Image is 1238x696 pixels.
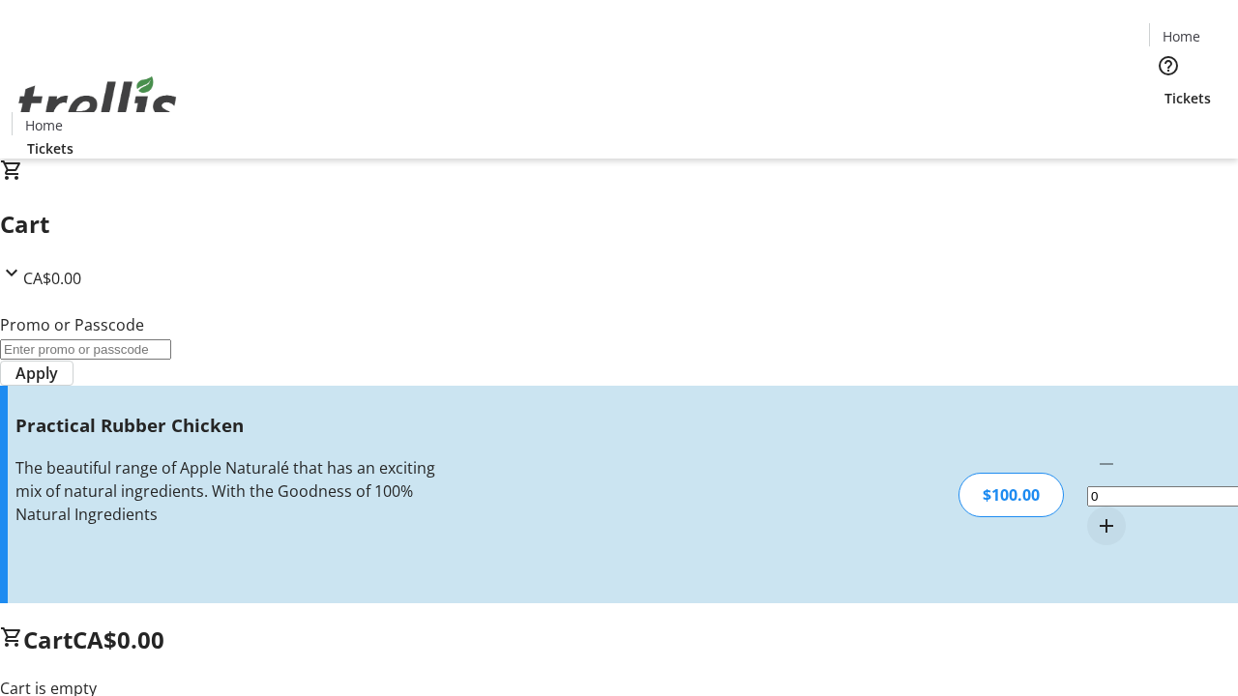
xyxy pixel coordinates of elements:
[27,138,74,159] span: Tickets
[15,412,438,439] h3: Practical Rubber Chicken
[1163,26,1200,46] span: Home
[12,138,89,159] a: Tickets
[1149,88,1226,108] a: Tickets
[1087,507,1126,545] button: Increment by one
[1149,46,1188,85] button: Help
[25,115,63,135] span: Home
[1149,108,1188,147] button: Cart
[1150,26,1212,46] a: Home
[12,55,184,152] img: Orient E2E Organization nSBodVTfVw's Logo
[73,623,164,655] span: CA$0.00
[15,456,438,526] div: The beautiful range of Apple Naturalé that has an exciting mix of natural ingredients. With the G...
[958,473,1064,517] div: $100.00
[15,362,58,385] span: Apply
[13,115,74,135] a: Home
[1164,88,1211,108] span: Tickets
[23,268,81,289] span: CA$0.00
